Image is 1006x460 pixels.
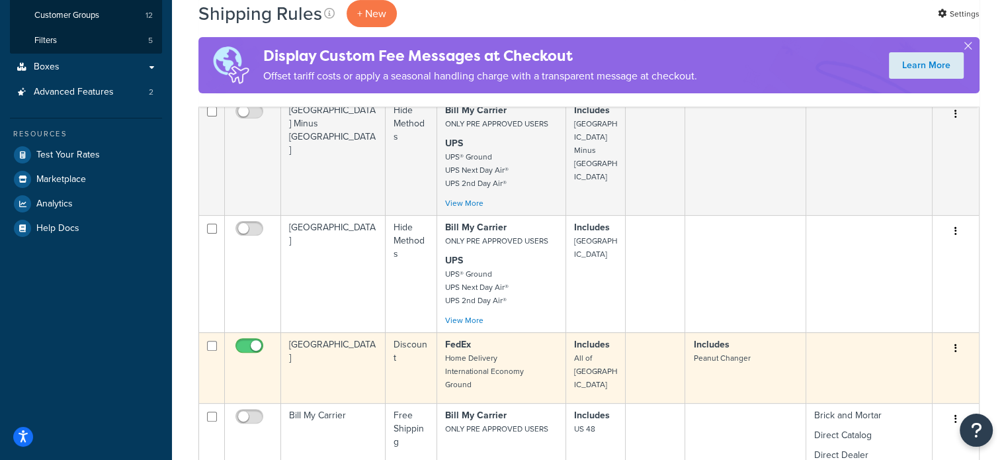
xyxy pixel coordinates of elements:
[574,103,610,117] strong: Includes
[10,55,162,79] a: Boxes
[10,192,162,216] a: Analytics
[445,118,548,130] small: ONLY PRE APPROVED USERS
[36,150,100,161] span: Test Your Rates
[574,352,617,391] small: All of [GEOGRAPHIC_DATA]
[960,414,993,447] button: Open Resource Center
[146,10,153,21] span: 12
[36,174,86,185] span: Marketplace
[386,98,437,215] td: Hide Methods
[149,87,153,98] span: 2
[34,35,57,46] span: Filters
[445,136,463,150] strong: UPS
[263,45,697,67] h4: Display Custom Fee Messages at Checkout
[198,1,322,26] h1: Shipping Rules
[10,28,162,53] a: Filters 5
[445,408,507,422] strong: Bill My Carrier
[445,338,471,351] strong: FedEx
[938,5,980,23] a: Settings
[445,352,524,391] small: Home Delivery International Economy Ground
[445,151,509,189] small: UPS® Ground UPS Next Day Air® UPS 2nd Day Air®
[386,332,437,403] td: Discount
[36,223,79,234] span: Help Docs
[445,268,509,306] small: UPS® Ground UPS Next Day Air® UPS 2nd Day Air®
[34,62,60,73] span: Boxes
[281,98,386,215] td: [GEOGRAPHIC_DATA] Minus [GEOGRAPHIC_DATA]
[693,338,729,351] strong: Includes
[814,429,924,442] p: Direct Catalog
[574,338,610,351] strong: Includes
[10,3,162,28] a: Customer Groups 12
[10,80,162,105] a: Advanced Features 2
[574,423,595,435] small: US 48
[10,28,162,53] li: Filters
[445,197,483,209] a: View More
[10,80,162,105] li: Advanced Features
[386,215,437,332] td: Hide Methods
[263,67,697,85] p: Offset tariff costs or apply a seasonal handling charge with a transparent message at checkout.
[34,87,114,98] span: Advanced Features
[889,52,964,79] a: Learn More
[198,37,263,93] img: duties-banner-06bc72dcb5fe05cb3f9472aba00be2ae8eb53ab6f0d8bb03d382ba314ac3c341.png
[10,167,162,191] a: Marketplace
[445,423,548,435] small: ONLY PRE APPROVED USERS
[445,235,548,247] small: ONLY PRE APPROVED USERS
[148,35,153,46] span: 5
[574,118,617,183] small: [GEOGRAPHIC_DATA] Minus [GEOGRAPHIC_DATA]
[281,215,386,332] td: [GEOGRAPHIC_DATA]
[693,352,750,364] small: Peanut Changer
[445,314,483,326] a: View More
[34,10,99,21] span: Customer Groups
[574,408,610,422] strong: Includes
[10,216,162,240] a: Help Docs
[574,220,610,234] strong: Includes
[10,3,162,28] li: Customer Groups
[574,235,617,260] small: [GEOGRAPHIC_DATA]
[445,103,507,117] strong: Bill My Carrier
[445,220,507,234] strong: Bill My Carrier
[281,332,386,403] td: [GEOGRAPHIC_DATA]
[445,253,463,267] strong: UPS
[10,143,162,167] a: Test Your Rates
[10,128,162,140] div: Resources
[36,199,73,210] span: Analytics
